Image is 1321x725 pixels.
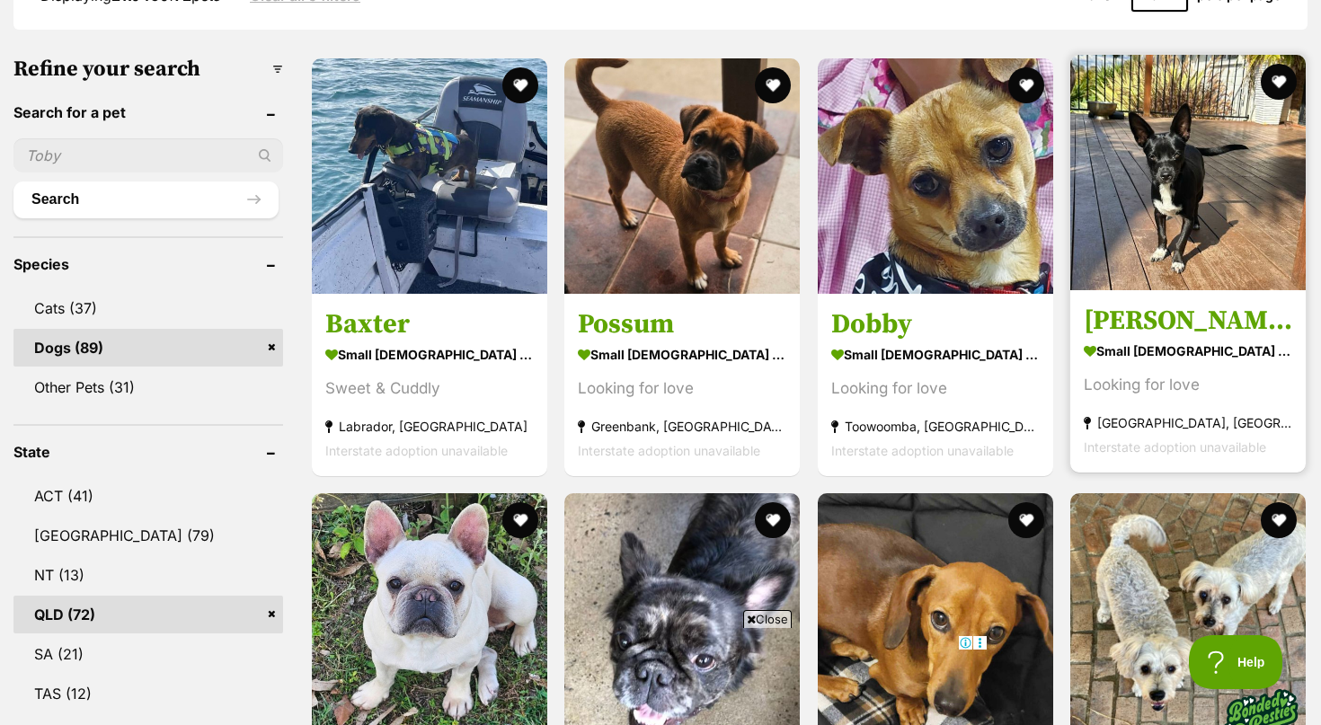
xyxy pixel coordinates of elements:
header: Search for a pet [13,104,283,120]
button: Search [13,181,279,217]
a: [PERSON_NAME] small [DEMOGRAPHIC_DATA] Dog Looking for love [GEOGRAPHIC_DATA], [GEOGRAPHIC_DATA] ... [1070,290,1306,473]
img: Possum - Jack Russell Terrier x Pug Dog [564,58,800,294]
input: Toby [13,138,283,172]
button: favourite [1008,67,1044,103]
button: favourite [756,502,792,538]
strong: small [DEMOGRAPHIC_DATA] Dog [578,341,786,367]
strong: [GEOGRAPHIC_DATA], [GEOGRAPHIC_DATA] [1084,411,1292,435]
button: favourite [1008,502,1044,538]
iframe: Advertisement [333,635,988,716]
button: favourite [502,67,538,103]
a: [GEOGRAPHIC_DATA] (79) [13,517,283,554]
button: favourite [1261,64,1297,100]
h3: Baxter [325,307,534,341]
div: Looking for love [1084,373,1292,397]
div: Looking for love [831,376,1040,401]
a: Cats (37) [13,289,283,327]
button: favourite [1261,502,1297,538]
a: Possum small [DEMOGRAPHIC_DATA] Dog Looking for love Greenbank, [GEOGRAPHIC_DATA] Interstate adop... [564,294,800,476]
a: ACT (41) [13,477,283,515]
span: Interstate adoption unavailable [1084,439,1266,455]
a: Baxter small [DEMOGRAPHIC_DATA] Dog Sweet & Cuddly Labrador, [GEOGRAPHIC_DATA] Interstate adoptio... [312,294,547,476]
img: Dobby - Chihuahua Dog [818,58,1053,294]
h3: Refine your search [13,57,283,82]
button: favourite [502,502,538,538]
span: Interstate adoption unavailable [325,443,508,458]
strong: Toowoomba, [GEOGRAPHIC_DATA] [831,414,1040,438]
strong: small [DEMOGRAPHIC_DATA] Dog [831,341,1040,367]
a: SA (21) [13,635,283,673]
h3: [PERSON_NAME] [1084,304,1292,338]
header: Species [13,256,283,272]
strong: Greenbank, [GEOGRAPHIC_DATA] [578,414,786,438]
iframe: Help Scout Beacon - Open [1189,635,1285,689]
strong: small [DEMOGRAPHIC_DATA] Dog [325,341,534,367]
span: Interstate adoption unavailable [831,443,1014,458]
a: NT (13) [13,556,283,594]
img: Baxter - Dachshund Dog [312,58,547,294]
strong: Labrador, [GEOGRAPHIC_DATA] [325,414,534,438]
div: Looking for love [578,376,786,401]
header: State [13,444,283,460]
a: TAS (12) [13,675,283,712]
div: Sweet & Cuddly [325,376,534,401]
a: QLD (72) [13,596,283,633]
span: Close [743,610,792,628]
img: Frankie - Fox Terrier x Papillon Dog [1070,55,1306,290]
h3: Dobby [831,307,1040,341]
button: favourite [756,67,792,103]
a: Other Pets (31) [13,368,283,406]
span: Interstate adoption unavailable [578,443,760,458]
strong: small [DEMOGRAPHIC_DATA] Dog [1084,338,1292,364]
h3: Possum [578,307,786,341]
a: Dobby small [DEMOGRAPHIC_DATA] Dog Looking for love Toowoomba, [GEOGRAPHIC_DATA] Interstate adopt... [818,294,1053,476]
a: Dogs (89) [13,329,283,367]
